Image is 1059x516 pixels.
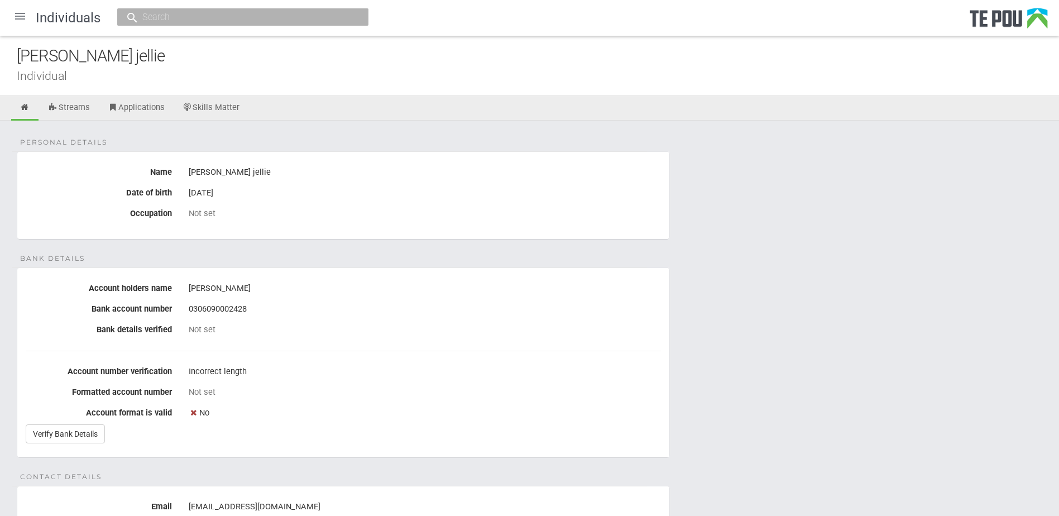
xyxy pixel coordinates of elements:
[17,163,180,177] label: Name
[17,383,180,397] label: Formatted account number
[189,324,661,335] div: Not set
[189,404,661,423] div: No
[17,498,180,512] label: Email
[189,208,661,218] div: Not set
[17,184,180,198] label: Date of birth
[139,11,336,23] input: Search
[20,254,85,264] span: Bank details
[189,184,661,203] div: [DATE]
[189,163,661,182] div: [PERSON_NAME] jellie
[17,279,180,293] label: Account holders name
[189,387,661,397] div: Not set
[189,279,661,298] div: [PERSON_NAME]
[17,44,1059,68] div: [PERSON_NAME] jellie
[17,70,1059,82] div: Individual
[99,96,173,121] a: Applications
[26,424,105,443] a: Verify Bank Details
[189,362,661,381] div: Incorrect length
[17,321,180,335] label: Bank details verified
[17,204,180,218] label: Occupation
[20,472,102,482] span: Contact details
[40,96,98,121] a: Streams
[17,300,180,314] label: Bank account number
[174,96,248,121] a: Skills Matter
[189,300,661,319] div: 0306090002428
[17,362,180,376] label: Account number verification
[17,404,180,418] label: Account format is valid
[20,137,107,147] span: Personal details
